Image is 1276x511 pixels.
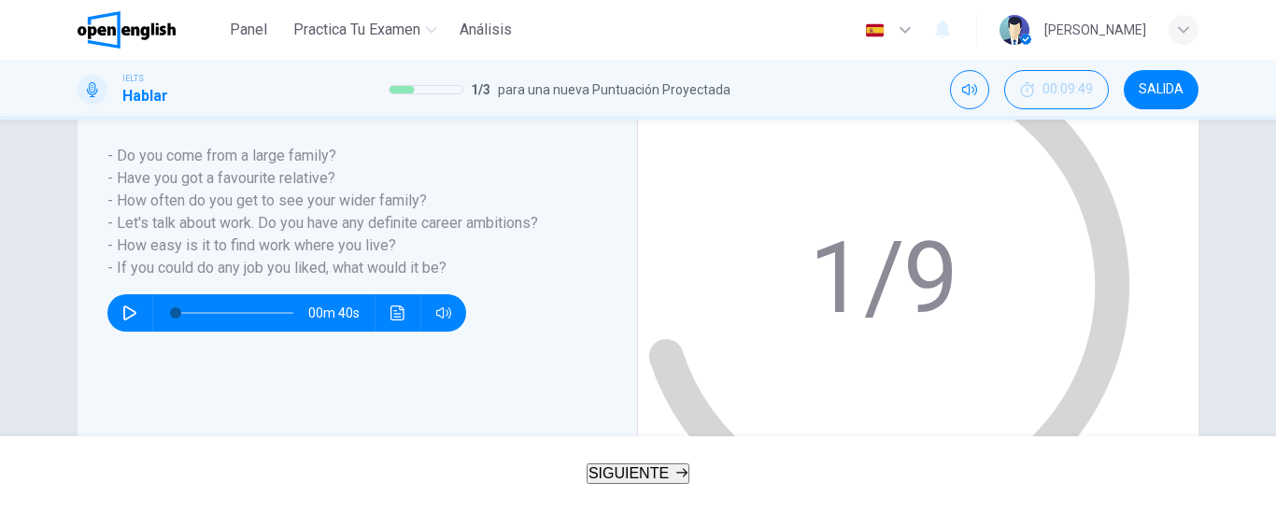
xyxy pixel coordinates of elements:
[809,220,959,336] text: 1/9
[219,13,278,47] button: Panel
[471,78,490,101] span: 1 / 3
[78,11,176,49] img: OpenEnglish logo
[1004,70,1109,109] div: Ocultar
[950,70,989,109] div: Silenciar
[1044,19,1146,41] div: [PERSON_NAME]
[588,465,669,481] span: SIGUIENTE
[1139,82,1184,97] span: SALIDA
[293,19,420,41] span: Practica tu examen
[1042,82,1093,97] span: 00:09:49
[383,294,413,332] button: Haz clic para ver la transcripción del audio
[107,78,585,279] h6: Listen to the track below to hear an example of the questions you may hear during Part 1 of the S...
[1004,70,1109,109] button: 00:09:49
[286,13,445,47] button: Practica tu examen
[122,72,144,85] span: IELTS
[230,19,267,41] span: Panel
[122,85,168,107] h1: Hablar
[587,463,689,484] button: SIGUIENTE
[1000,15,1029,45] img: Profile picture
[78,11,219,49] a: OpenEnglish logo
[460,19,512,41] span: Análisis
[1124,70,1198,109] button: SALIDA
[308,294,375,332] span: 00m 40s
[498,78,730,101] span: para una nueva Puntuación Proyectada
[863,23,886,37] img: es
[452,13,519,47] button: Análisis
